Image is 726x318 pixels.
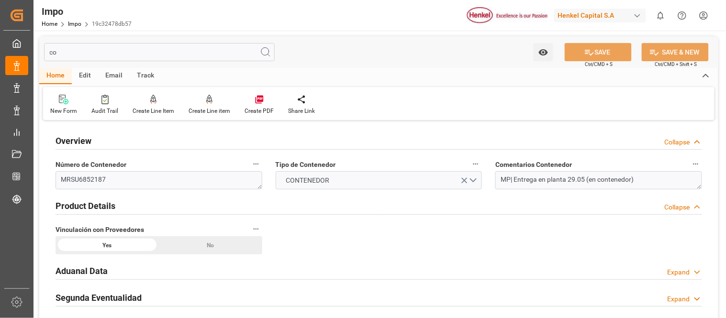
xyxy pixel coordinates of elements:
[50,107,77,115] div: New Form
[655,61,697,68] span: Ctrl/CMD + Shift + S
[668,267,690,277] div: Expand
[585,61,613,68] span: Ctrl/CMD + S
[245,107,274,115] div: Create PDF
[56,134,91,147] h2: Overview
[565,43,632,61] button: SAVE
[56,171,262,189] textarea: MRSU6852187
[250,223,262,235] button: Vinculación con Proveedores
[671,5,693,26] button: Help Center
[56,236,159,254] div: Yes
[642,43,709,61] button: SAVE & NEW
[288,107,315,115] div: Share Link
[91,107,118,115] div: Audit Trail
[495,171,702,189] textarea: MP| Entrega en planta 29.05 (en contenedor)
[72,68,98,84] div: Edit
[130,68,161,84] div: Track
[56,160,126,170] span: Número de Contenedor
[56,291,142,304] h2: Segunda Eventualidad
[276,160,336,170] span: Tipo de Contenedor
[690,158,702,170] button: Comentarios Contenedor
[665,202,690,212] div: Collapse
[554,9,646,22] div: Henkel Capital S.A
[189,107,230,115] div: Create Line item
[56,199,115,212] h2: Product Details
[554,6,650,24] button: Henkel Capital S.A
[39,68,72,84] div: Home
[276,171,482,189] button: open menu
[650,5,671,26] button: show 0 new notifications
[159,236,262,254] div: No
[42,4,132,19] div: Impo
[68,21,81,27] a: Impo
[495,160,572,170] span: Comentarios Contenedor
[281,175,334,186] span: CONTENEDOR
[56,225,144,235] span: Vinculación con Proveedores
[42,21,57,27] a: Home
[668,294,690,304] div: Expand
[469,158,482,170] button: Tipo de Contenedor
[56,264,108,277] h2: Aduanal Data
[98,68,130,84] div: Email
[44,43,275,61] input: Search Fields
[467,7,547,24] img: Henkel%20logo.jpg_1689854090.jpg
[665,137,690,147] div: Collapse
[250,158,262,170] button: Número de Contenedor
[133,107,174,115] div: Create Line Item
[534,43,553,61] button: open menu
